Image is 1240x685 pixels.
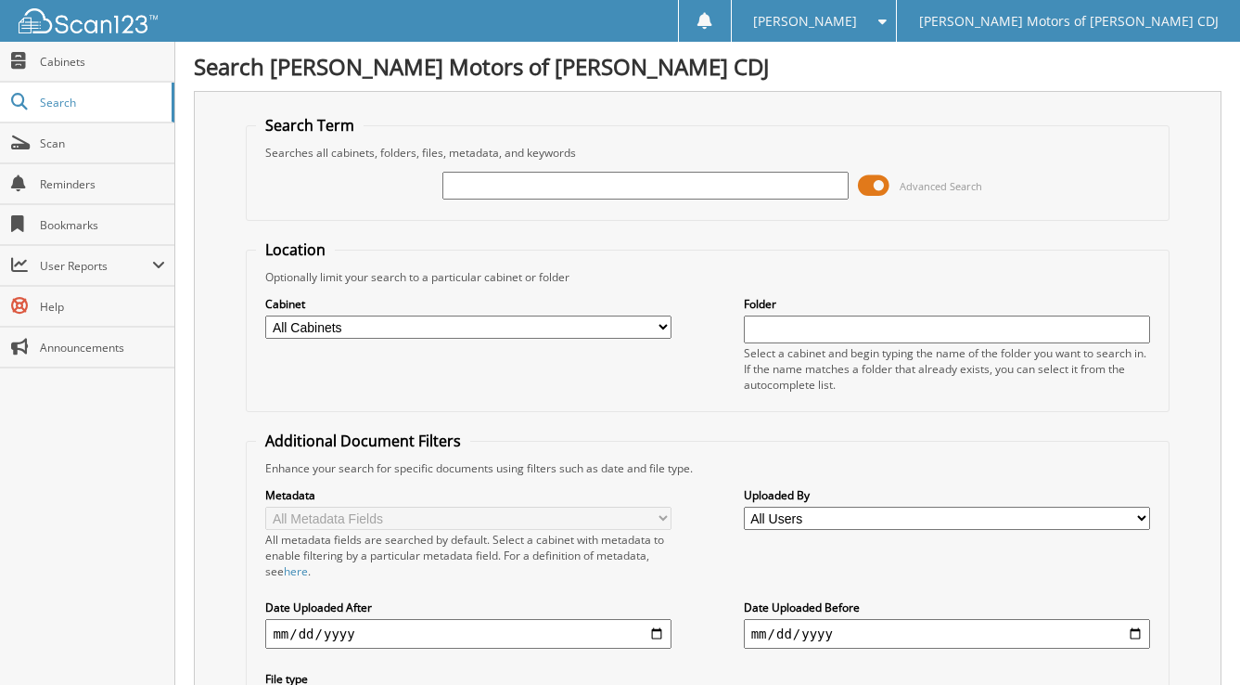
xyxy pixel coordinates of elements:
span: Cabinets [40,54,165,70]
legend: Location [256,239,335,260]
a: here [284,563,308,579]
label: Date Uploaded After [265,600,671,615]
div: Select a cabinet and begin typing the name of the folder you want to search in. If the name match... [744,345,1150,393]
label: Uploaded By [744,487,1150,503]
legend: Search Term [256,115,364,136]
span: Reminders [40,176,165,192]
label: Folder [744,296,1150,312]
span: Bookmarks [40,217,165,233]
input: start [265,619,671,649]
span: Announcements [40,340,165,355]
label: Cabinet [265,296,671,312]
div: Optionally limit your search to a particular cabinet or folder [256,269,1158,285]
span: User Reports [40,258,152,274]
div: Searches all cabinets, folders, files, metadata, and keywords [256,145,1158,161]
label: Date Uploaded Before [744,600,1150,615]
span: Search [40,95,162,110]
img: scan123-logo-white.svg [19,8,158,33]
legend: Additional Document Filters [256,431,470,451]
h1: Search [PERSON_NAME] Motors of [PERSON_NAME] CDJ [194,51,1221,82]
span: Scan [40,136,165,151]
span: [PERSON_NAME] [753,16,857,27]
div: All metadata fields are searched by default. Select a cabinet with metadata to enable filtering b... [265,532,671,579]
label: Metadata [265,487,671,503]
span: Help [40,299,165,315]
input: end [744,619,1150,649]
div: Enhance your search for specific documents using filters such as date and file type. [256,460,1158,476]
span: Advanced Search [900,179,982,193]
span: [PERSON_NAME] Motors of [PERSON_NAME] CDJ [919,16,1219,27]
